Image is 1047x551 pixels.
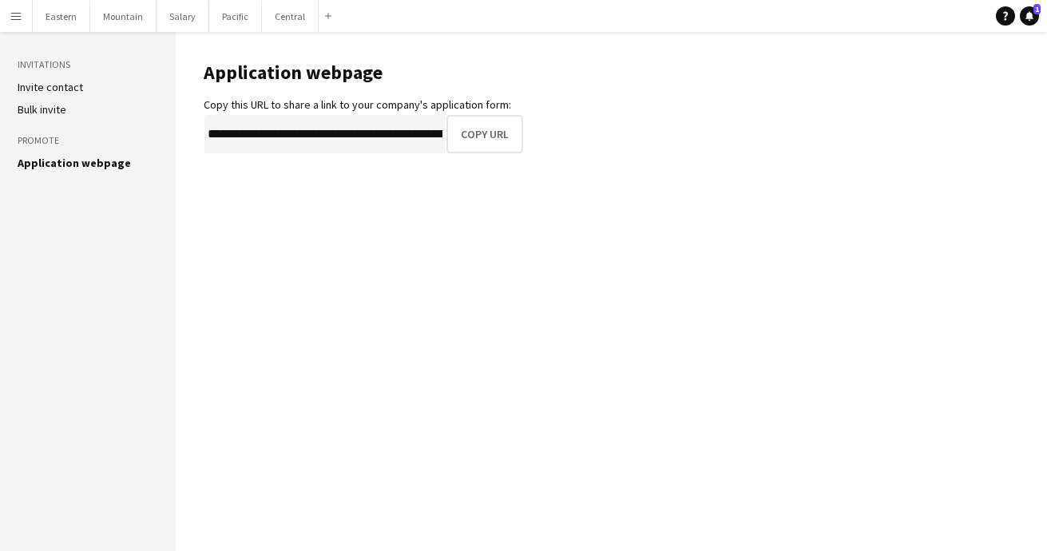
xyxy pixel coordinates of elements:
[1020,6,1039,26] a: 1
[18,80,83,94] a: Invite contact
[90,1,157,32] button: Mountain
[18,133,158,148] h3: Promote
[157,1,209,32] button: Salary
[209,1,262,32] button: Pacific
[18,156,131,170] a: Application webpage
[262,1,319,32] button: Central
[446,115,523,153] button: Copy URL
[204,97,523,112] div: Copy this URL to share a link to your company's application form:
[33,1,90,32] button: Eastern
[18,57,158,72] h3: Invitations
[1033,4,1041,14] span: 1
[204,61,523,85] h1: Application webpage
[18,102,66,117] a: Bulk invite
